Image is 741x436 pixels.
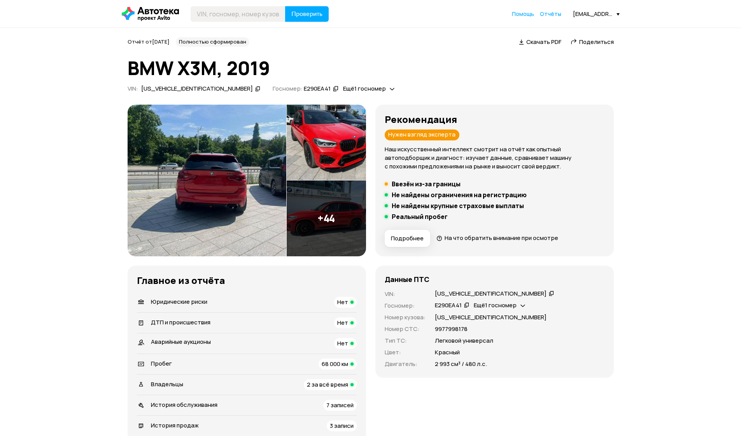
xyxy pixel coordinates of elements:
p: VIN : [385,290,426,298]
span: Аварийные аукционы [151,338,211,346]
span: Юридические риски [151,298,207,306]
p: [US_VEHICLE_IDENTIFICATION_NUMBER] [435,313,547,322]
a: Помощь [512,10,534,18]
p: 9977998178 [435,325,468,333]
a: На что обратить внимание при осмотре [436,234,559,242]
div: Е290ЕА41 [304,85,331,93]
span: 3 записи [330,422,354,430]
span: Нет [337,339,348,347]
p: Цвет : [385,348,426,357]
span: VIN : [128,84,138,93]
span: Подробнее [391,235,424,242]
p: Наш искусственный интеллект смотрит на отчёт как опытный автоподборщик и диагност: изучает данные... [385,145,604,171]
div: [US_VEHICLE_IDENTIFICATION_NUMBER] [435,290,547,298]
span: История продаж [151,421,199,429]
div: Нужен взгляд эксперта [385,130,459,140]
p: Тип ТС : [385,336,426,345]
input: VIN, госномер, номер кузова [191,6,286,22]
h4: Данные ПТС [385,275,429,284]
div: Е290ЕА41 [435,301,462,310]
span: Ещё 1 госномер [343,84,386,93]
span: На что обратить внимание при осмотре [445,234,558,242]
div: Полностью сформирован [176,37,249,47]
span: 2 за всё время [307,380,348,389]
span: 68 000 км [322,360,348,368]
span: Владельцы [151,380,183,388]
h5: Не найдены ограничения на регистрацию [392,191,527,199]
span: Скачать PDF [526,38,561,46]
p: Красный [435,348,460,357]
p: Двигатель : [385,360,426,368]
span: История обслуживания [151,401,217,409]
div: [EMAIL_ADDRESS][DOMAIN_NAME] [573,10,620,18]
span: Отчёт от [DATE] [128,38,170,45]
h5: Ввезён из-за границы [392,180,461,188]
span: Нет [337,298,348,306]
p: Легковой универсал [435,336,493,345]
h1: BMW X3M, 2019 [128,58,614,79]
h5: Не найдены крупные страховые выплаты [392,202,524,210]
h3: Главное из отчёта [137,275,357,286]
p: Госномер : [385,301,426,310]
h3: Рекомендация [385,114,604,125]
span: Поделиться [579,38,614,46]
span: Нет [337,319,348,327]
a: Поделиться [571,38,614,46]
span: Пробег [151,359,172,368]
span: ДТП и происшествия [151,318,210,326]
h5: Реальный пробег [392,213,448,221]
button: Проверить [285,6,329,22]
p: Номер СТС : [385,325,426,333]
a: Скачать PDF [519,38,561,46]
span: 7 записей [326,401,354,409]
a: Отчёты [540,10,561,18]
span: Проверить [291,11,322,17]
span: Госномер: [273,84,303,93]
p: Номер кузова : [385,313,426,322]
p: 2 993 см³ / 480 л.с. [435,360,487,368]
div: [US_VEHICLE_IDENTIFICATION_NUMBER] [141,85,253,93]
span: Ещё 1 госномер [474,301,517,309]
button: Подробнее [385,230,430,247]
